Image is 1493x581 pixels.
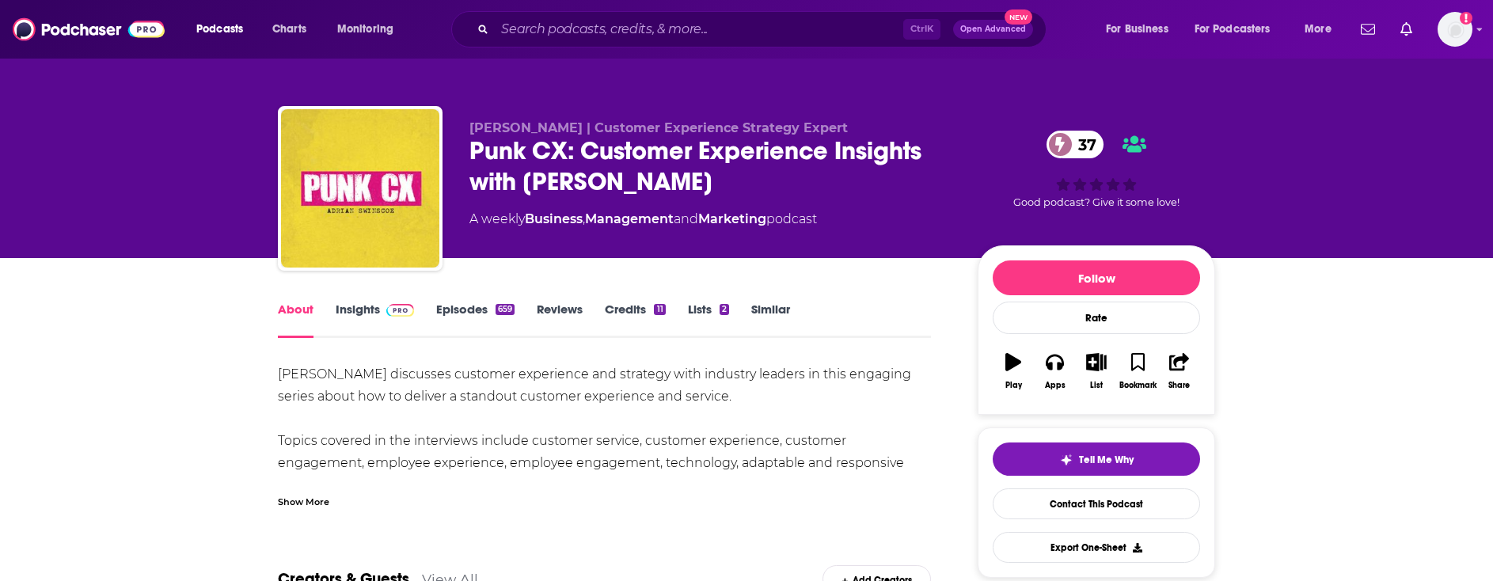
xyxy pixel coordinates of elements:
[278,302,313,338] a: About
[993,260,1200,295] button: Follow
[674,211,698,226] span: and
[13,14,165,44] img: Podchaser - Follow, Share and Rate Podcasts
[326,17,414,42] button: open menu
[496,304,515,315] div: 659
[1062,131,1104,158] span: 37
[281,109,439,268] img: Punk CX: Customer Experience Insights with Adrian Swinscoe
[688,302,729,338] a: Lists2
[1106,18,1168,40] span: For Business
[1460,12,1472,25] svg: Add a profile image
[1438,12,1472,47] span: Logged in as mindyn
[1195,18,1271,40] span: For Podcasters
[469,120,848,135] span: [PERSON_NAME] | Customer Experience Strategy Expert
[1117,343,1158,400] button: Bookmark
[1305,18,1332,40] span: More
[585,211,674,226] a: Management
[272,18,306,40] span: Charts
[993,343,1034,400] button: Play
[185,17,264,42] button: open menu
[469,210,817,229] div: A weekly podcast
[654,304,665,315] div: 11
[336,302,414,338] a: InsightsPodchaser Pro
[1438,12,1472,47] button: Show profile menu
[1095,17,1188,42] button: open menu
[1060,454,1073,466] img: tell me why sparkle
[720,304,729,315] div: 2
[960,25,1026,33] span: Open Advanced
[537,302,583,338] a: Reviews
[993,532,1200,563] button: Export One-Sheet
[1394,16,1419,43] a: Show notifications dropdown
[337,18,393,40] span: Monitoring
[466,11,1062,47] div: Search podcasts, credits, & more...
[1047,131,1104,158] a: 37
[993,488,1200,519] a: Contact This Podcast
[1159,343,1200,400] button: Share
[1034,343,1075,400] button: Apps
[953,20,1033,39] button: Open AdvancedNew
[495,17,903,42] input: Search podcasts, credits, & more...
[1045,381,1066,390] div: Apps
[751,302,790,338] a: Similar
[1294,17,1351,42] button: open menu
[1090,381,1103,390] div: List
[993,302,1200,334] div: Rate
[1438,12,1472,47] img: User Profile
[993,442,1200,476] button: tell me why sparkleTell Me Why
[525,211,583,226] a: Business
[436,302,515,338] a: Episodes659
[1005,381,1022,390] div: Play
[698,211,766,226] a: Marketing
[386,304,414,317] img: Podchaser Pro
[1119,381,1157,390] div: Bookmark
[196,18,243,40] span: Podcasts
[1079,454,1134,466] span: Tell Me Why
[605,302,665,338] a: Credits11
[1076,343,1117,400] button: List
[978,120,1215,218] div: 37Good podcast? Give it some love!
[583,211,585,226] span: ,
[1184,17,1294,42] button: open menu
[1168,381,1190,390] div: Share
[1005,9,1033,25] span: New
[1354,16,1381,43] a: Show notifications dropdown
[262,17,316,42] a: Charts
[903,19,940,40] span: Ctrl K
[1013,196,1180,208] span: Good podcast? Give it some love!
